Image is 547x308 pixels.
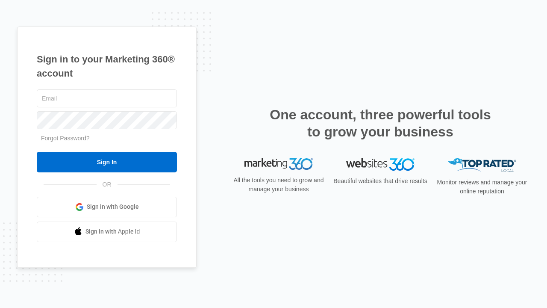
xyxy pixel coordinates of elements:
[231,176,326,194] p: All the tools you need to grow and manage your business
[85,227,140,236] span: Sign in with Apple Id
[37,197,177,217] a: Sign in with Google
[346,158,415,171] img: Websites 360
[37,89,177,107] input: Email
[448,158,516,172] img: Top Rated Local
[41,135,90,142] a: Forgot Password?
[37,152,177,172] input: Sign In
[37,52,177,80] h1: Sign in to your Marketing 360® account
[97,180,118,189] span: OR
[267,106,494,140] h2: One account, three powerful tools to grow your business
[87,202,139,211] span: Sign in with Google
[244,158,313,170] img: Marketing 360
[332,177,428,186] p: Beautiful websites that drive results
[434,178,530,196] p: Monitor reviews and manage your online reputation
[37,222,177,242] a: Sign in with Apple Id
